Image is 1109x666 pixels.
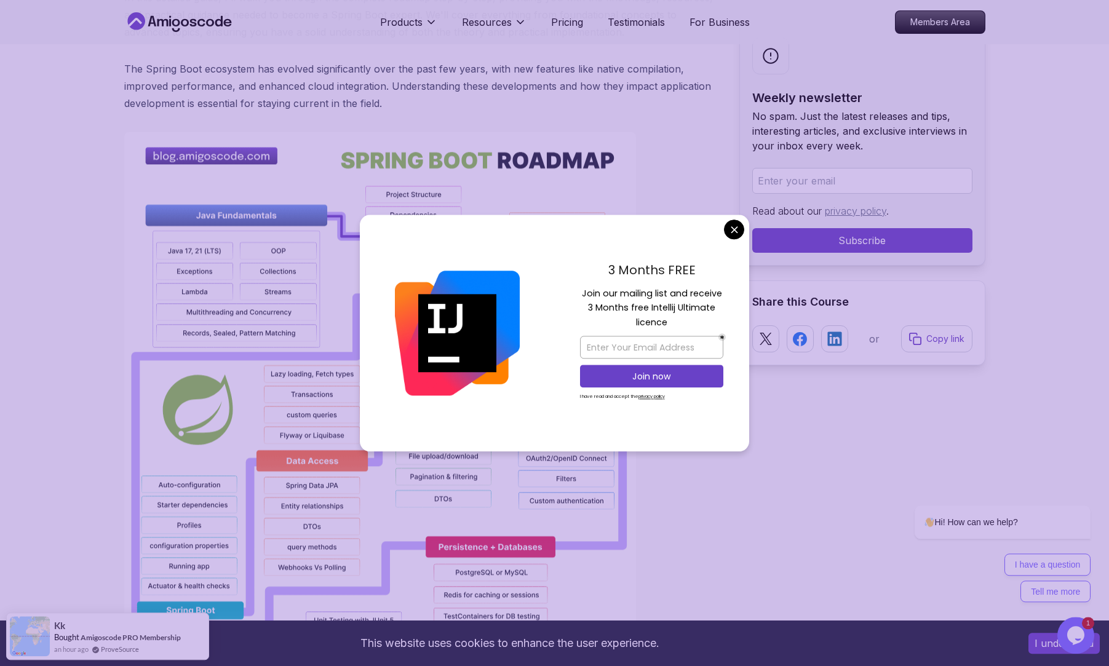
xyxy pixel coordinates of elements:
[462,15,512,30] p: Resources
[926,333,964,345] p: Copy link
[54,644,89,654] span: an hour ago
[895,10,985,34] a: Members Area
[752,109,972,153] p: No spam. Just the latest releases and tips, interesting articles, and exclusive interviews in you...
[380,15,437,39] button: Products
[752,89,972,106] h2: Weekly newsletter
[869,331,880,346] p: or
[380,15,423,30] p: Products
[752,228,972,253] button: Subscribe
[825,205,886,217] a: privacy policy
[901,325,972,352] button: Copy link
[875,394,1097,611] iframe: chat widget
[124,60,720,112] p: The Spring Boot ecosystem has evolved significantly over the past few years, with new features li...
[608,15,665,30] a: Testimonials
[752,204,972,218] p: Read about our .
[551,15,583,30] a: Pricing
[1028,633,1100,654] button: Accept cookies
[1057,617,1097,654] iframe: chat widget
[896,11,985,33] p: Members Area
[54,620,65,631] span: Kk
[81,633,181,642] a: Amigoscode PRO Membership
[752,168,972,194] input: Enter your email
[101,644,139,654] a: ProveSource
[690,15,750,30] a: For Business
[54,632,79,642] span: Bought
[752,293,972,311] h2: Share this Course
[9,630,1010,657] div: This website uses cookies to enhance the user experience.
[10,616,50,656] img: provesource social proof notification image
[462,15,527,39] button: Resources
